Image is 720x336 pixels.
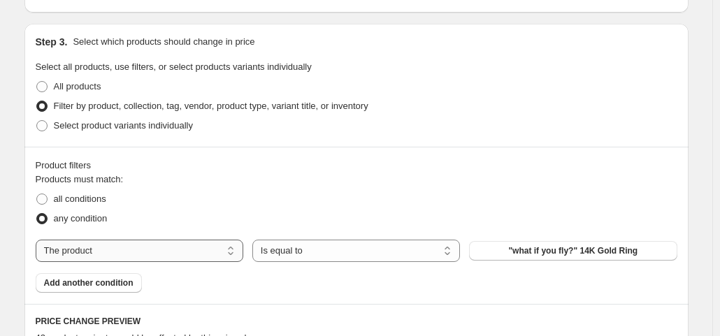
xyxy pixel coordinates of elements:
div: Product filters [36,159,677,173]
button: "what if you fly?" 14K Gold Ring [469,241,677,261]
span: all conditions [54,193,106,204]
span: Filter by product, collection, tag, vendor, product type, variant title, or inventory [54,101,368,111]
span: Select all products, use filters, or select products variants individually [36,61,312,72]
button: Add another condition [36,273,142,293]
span: "what if you fly?" 14K Gold Ring [508,245,638,256]
span: Select product variants individually [54,120,193,131]
span: Add another condition [44,277,134,288]
p: Select which products should change in price [73,35,254,49]
h2: Step 3. [36,35,68,49]
span: Products must match: [36,174,124,184]
h6: PRICE CHANGE PREVIEW [36,316,677,327]
span: any condition [54,213,108,224]
span: All products [54,81,101,92]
